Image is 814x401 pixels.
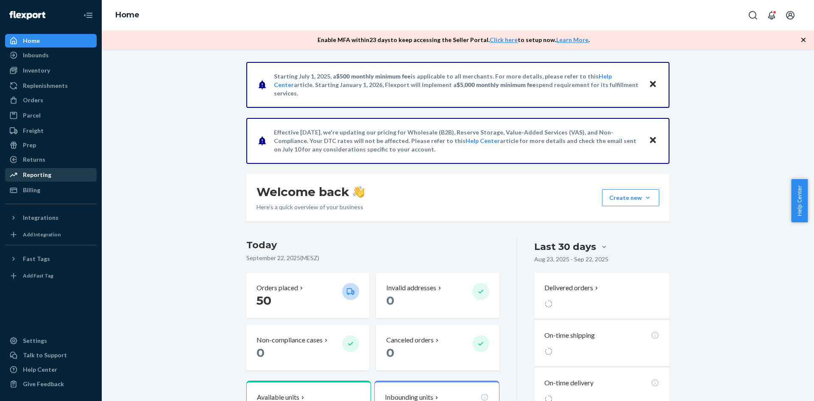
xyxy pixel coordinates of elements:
[5,183,97,197] a: Billing
[23,186,40,194] div: Billing
[115,10,139,20] a: Home
[256,293,271,308] span: 50
[5,252,97,266] button: Fast Tags
[5,168,97,182] a: Reporting
[109,3,146,28] ol: breadcrumbs
[23,255,50,263] div: Fast Tags
[490,36,518,43] a: Click here
[23,337,47,345] div: Settings
[256,184,365,199] h1: Welcome back
[5,153,97,166] a: Returns
[544,283,600,293] button: Delivered orders
[647,135,658,147] button: Close
[376,273,499,318] button: Invalid addresses 0
[5,228,97,241] a: Add Integration
[544,378,594,388] p: On-time delivery
[318,36,590,44] p: Enable MFA within 23 days to keep accessing the Seller Portal. to setup now. .
[23,380,64,388] div: Give Feedback
[386,293,394,308] span: 0
[5,34,97,48] a: Home
[256,203,365,211] p: Here’s a quick overview of your business
[5,138,97,152] a: Prep
[5,334,97,348] a: Settings
[256,283,298,293] p: Orders placed
[386,283,436,293] p: Invalid addresses
[274,72,641,98] p: Starting July 1, 2025, a is applicable to all merchants. For more details, please refer to this a...
[782,7,799,24] button: Open account menu
[457,81,536,88] span: $5,000 monthly minimum fee
[5,93,97,107] a: Orders
[5,79,97,93] a: Replenishments
[23,126,44,135] div: Freight
[23,36,40,45] div: Home
[274,128,641,154] p: Effective [DATE], we're updating our pricing for Wholesale (B2B), Reserve Storage, Value-Added Se...
[80,7,97,24] button: Close Navigation
[602,189,659,206] button: Create new
[647,79,658,91] button: Close
[534,255,608,264] p: Aug 23, 2025 - Sep 22, 2025
[376,325,499,370] button: Canceled orders 0
[9,11,45,20] img: Flexport logo
[256,345,265,360] span: 0
[23,141,36,149] div: Prep
[353,186,365,198] img: hand-wave emoji
[23,81,68,90] div: Replenishments
[556,36,588,43] a: Learn More
[23,96,43,104] div: Orders
[544,331,595,340] p: On-time shipping
[246,254,499,262] p: September 22, 2025 ( MESZ )
[5,109,97,122] a: Parcel
[5,64,97,77] a: Inventory
[23,66,50,75] div: Inventory
[246,238,499,252] h3: Today
[336,73,411,80] span: $500 monthly minimum fee
[23,171,51,179] div: Reporting
[386,335,434,345] p: Canceled orders
[23,155,45,164] div: Returns
[23,231,61,238] div: Add Integration
[763,7,780,24] button: Open notifications
[386,345,394,360] span: 0
[23,272,53,279] div: Add Fast Tag
[246,273,369,318] button: Orders placed 50
[5,363,97,376] a: Help Center
[5,269,97,283] a: Add Fast Tag
[744,7,761,24] button: Open Search Box
[466,137,500,144] a: Help Center
[791,179,808,222] button: Help Center
[23,351,67,359] div: Talk to Support
[256,335,323,345] p: Non-compliance cases
[5,124,97,137] a: Freight
[23,111,41,120] div: Parcel
[534,240,596,253] div: Last 30 days
[5,348,97,362] a: Talk to Support
[246,325,369,370] button: Non-compliance cases 0
[5,211,97,224] button: Integrations
[5,377,97,391] button: Give Feedback
[5,48,97,62] a: Inbounds
[23,365,57,374] div: Help Center
[23,213,59,222] div: Integrations
[23,51,49,59] div: Inbounds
